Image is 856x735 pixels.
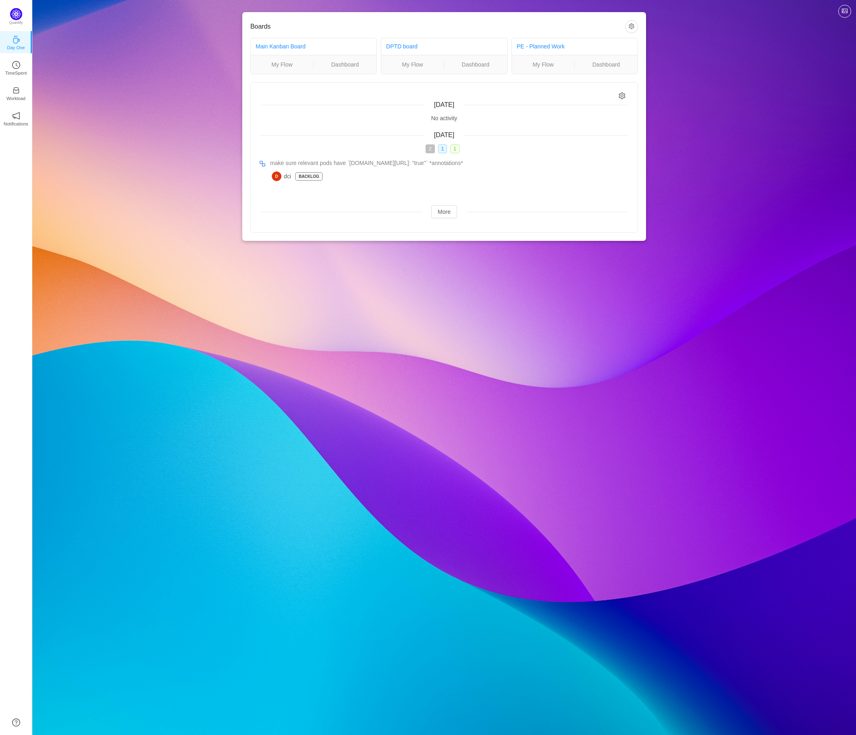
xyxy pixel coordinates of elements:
button: icon: setting [625,20,638,33]
a: icon: coffeeDay One [12,38,20,46]
span: dci [272,171,291,181]
span: 2 [426,144,435,153]
a: Dashboard [444,60,507,69]
button: icon: picture [838,5,851,18]
span: 1 [450,144,459,153]
p: Day One [7,44,25,51]
i: icon: inbox [12,86,20,94]
span: [DATE] [434,101,454,108]
p: Workload [6,95,25,102]
div: No activity [260,114,628,123]
a: Dashboard [314,60,377,69]
p: Notifications [4,120,28,127]
a: DPTD board [386,43,418,50]
a: My Flow [381,60,444,69]
a: Dashboard [575,60,638,69]
button: More [431,205,457,218]
i: icon: clock-circle [12,61,20,69]
span: make sure relevant pods have `[DOMAIN_NAME][URL]: "true"` *annotations* [270,159,463,167]
span: [DATE] [434,132,454,138]
a: icon: notificationNotifications [12,114,20,122]
a: My Flow [512,60,575,69]
a: make sure relevant pods have `[DOMAIN_NAME][URL]: "true"` *annotations* [270,159,628,167]
i: icon: setting [619,92,625,99]
i: icon: coffee [12,35,20,44]
p: Quantify [9,20,23,26]
h3: Boards [250,23,625,31]
p: TimeSpent [5,69,27,77]
a: Main Kanban Board [256,43,306,50]
span: 1 [438,144,447,153]
a: icon: question-circle [12,718,20,727]
a: icon: inboxWorkload [12,89,20,97]
a: PE - Planned Work [517,43,565,50]
img: D [272,171,281,181]
a: My Flow [251,60,313,69]
a: icon: clock-circleTimeSpent [12,63,20,71]
i: icon: notification [12,112,20,120]
p: Backlog [296,173,323,180]
img: Quantify [10,8,22,20]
